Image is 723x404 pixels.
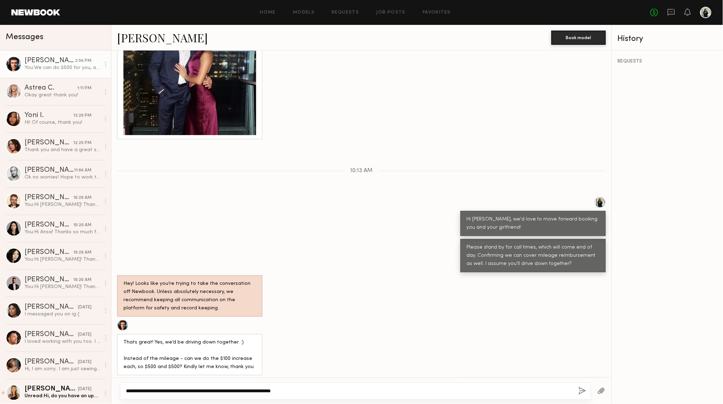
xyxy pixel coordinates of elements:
div: Please stand by for call times, which will come end of day. Confirming we can cover mileage reimb... [467,244,600,268]
a: Requests [332,10,359,15]
div: 11:06 AM [74,167,91,174]
div: You: Hi [PERSON_NAME]! Thanks so much for following up. The client decided to go in a different d... [25,283,100,290]
div: Ok no worries! Hope to work together in the future 😊 [25,174,100,181]
span: Messages [6,33,43,41]
div: Thank you and have a great shoot ! [25,147,100,153]
div: REQUESTS [618,59,717,64]
a: Home [260,10,276,15]
div: Hey! Looks like you’re trying to take the conversation off Newbook. Unless absolutely necessary, ... [123,280,256,313]
div: [DATE] [78,304,91,311]
div: 10:20 AM [73,277,91,283]
div: You: Hi [PERSON_NAME]! Thanks so much for following up. The client decided to go in a different d... [25,256,100,263]
div: 10:20 AM [73,249,91,256]
a: [PERSON_NAME] [117,30,208,45]
div: I loved working with you too. I hope to see you all soon 🤘🏼🫶🏼 [25,338,100,345]
div: [DATE] [78,386,91,393]
div: [PERSON_NAME] [25,222,73,229]
div: [PERSON_NAME] [25,386,78,393]
div: I messaged you on ig (: [25,311,100,318]
a: Favorites [423,10,451,15]
div: [PERSON_NAME] [25,304,78,311]
div: [PERSON_NAME] [25,194,73,201]
div: You: We can do $500 for you, and $400 for [PERSON_NAME]. [25,64,100,71]
div: History [618,35,717,43]
div: You: Hi Ansa! Thanks so much for following up. The client decided to go in a different direction ... [25,229,100,235]
div: Yoni I. [25,112,73,119]
div: [PERSON_NAME] [25,167,74,174]
div: Astrea C. [25,85,77,92]
div: Hi [PERSON_NAME], we'd love to move forward booking you and your girlfriend! [467,216,600,232]
div: 1:11 PM [77,85,91,92]
button: Book model [552,31,606,45]
div: 10:20 AM [73,195,91,201]
div: [DATE] [78,331,91,338]
div: Okay great thank you! [25,92,100,99]
div: 12:25 PM [73,140,91,147]
div: Unread: Hi, do you have an update on this job? [25,393,100,400]
div: Thats great! Yes, we’d be driving down together. :) Instead of the mileage - can we do the $100 i... [123,339,256,371]
div: Hi, I am sorry.. I am just seeing this [25,366,100,372]
div: [DATE] [78,359,91,366]
div: [PERSON_NAME] [25,358,78,366]
div: 2:56 PM [75,58,91,64]
div: 10:20 AM [73,222,91,229]
div: [PERSON_NAME] [25,276,73,283]
div: Hi! Of course, thank you! [25,119,100,126]
div: [PERSON_NAME] [25,57,75,64]
div: 12:29 PM [73,112,91,119]
a: Job Posts [376,10,406,15]
div: [PERSON_NAME] [25,331,78,338]
div: [PERSON_NAME] [25,249,73,256]
span: 10:13 AM [350,168,373,174]
div: [PERSON_NAME] [25,139,73,147]
a: Book model [552,34,606,40]
a: Models [293,10,315,15]
div: You: Hi [PERSON_NAME]! Thanks so much for following up. The client decided to go in a different d... [25,201,100,208]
